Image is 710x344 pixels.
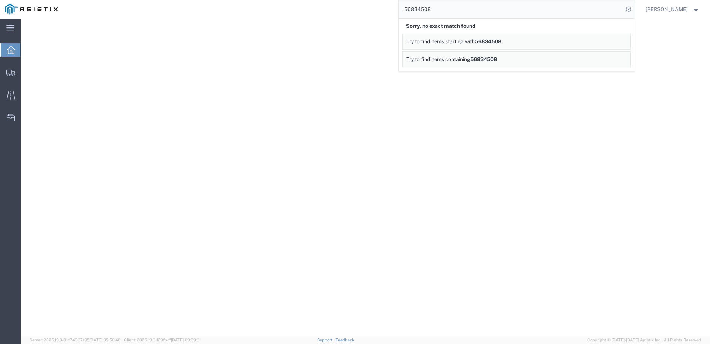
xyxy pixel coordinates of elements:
[645,5,700,14] button: [PERSON_NAME]
[402,19,631,34] div: Sorry, no exact match found
[646,5,688,13] span: Joe Torres
[21,19,710,336] iframe: FS Legacy Container
[587,337,701,343] span: Copyright © [DATE]-[DATE] Agistix Inc., All Rights Reserved
[406,56,470,62] span: Try to find items containing
[30,338,121,342] span: Server: 2025.19.0-91c74307f99
[335,338,354,342] a: Feedback
[475,39,501,44] span: 56834508
[406,39,475,44] span: Try to find items starting with
[399,0,623,18] input: Search for shipment number, reference number
[171,338,201,342] span: [DATE] 09:39:01
[124,338,201,342] span: Client: 2025.19.0-129fbcf
[470,56,497,62] span: 56834508
[5,4,58,15] img: logo
[317,338,336,342] a: Support
[89,338,121,342] span: [DATE] 09:50:40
